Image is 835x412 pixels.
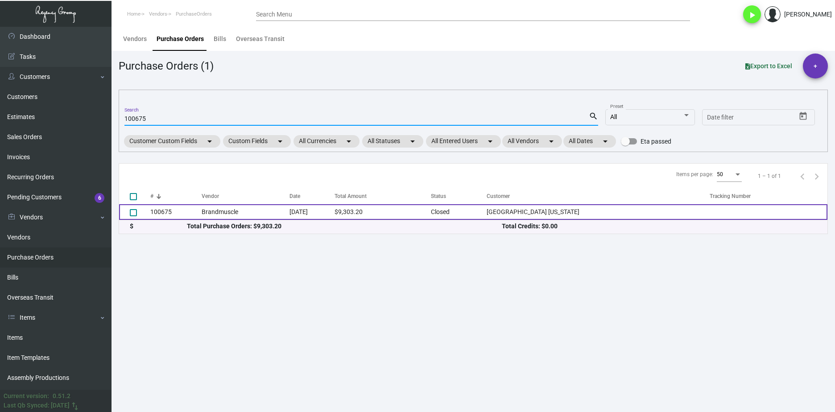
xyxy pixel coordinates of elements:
button: Next page [810,169,824,183]
div: Tracking Number [710,192,751,200]
button: Previous page [795,169,810,183]
mat-icon: search [589,111,598,122]
div: Vendors [123,34,147,44]
button: Open calendar [796,109,810,124]
mat-chip: All Vendors [502,135,562,148]
div: Overseas Transit [236,34,285,44]
div: 0.51.2 [53,391,70,401]
div: Current version: [4,391,49,401]
mat-icon: arrow_drop_down [546,136,557,147]
span: PurchaseOrders [176,11,212,17]
td: [GEOGRAPHIC_DATA] [US_STATE] [487,204,710,220]
td: Brandmuscle [202,204,289,220]
div: Status [431,192,487,200]
div: Date [289,192,335,200]
mat-chip: All Currencies [293,135,360,148]
span: Export to Excel [745,62,792,70]
mat-chip: All Dates [563,135,616,148]
div: Customer [487,192,710,200]
div: $ [130,222,187,231]
mat-icon: arrow_drop_down [275,136,285,147]
td: Closed [431,204,487,220]
span: Vendors [149,11,167,17]
div: Total Credits: $0.00 [502,222,817,231]
mat-chip: Customer Custom Fields [124,135,220,148]
div: # [150,192,202,200]
div: Items per page: [676,170,713,178]
div: 1 – 1 of 1 [758,172,781,180]
input: Start date [707,114,735,121]
div: Vendor [202,192,289,200]
img: admin@bootstrapmaster.com [765,6,781,22]
div: Bills [214,34,226,44]
td: 100675 [150,204,202,220]
div: Last Qb Synced: [DATE] [4,401,70,410]
span: Home [127,11,141,17]
mat-icon: arrow_drop_down [204,136,215,147]
td: $9,303.20 [335,204,431,220]
mat-chip: All Statuses [362,135,423,148]
div: Total Amount [335,192,367,200]
mat-chip: Custom Fields [223,135,291,148]
div: Vendor [202,192,219,200]
mat-icon: arrow_drop_down [485,136,496,147]
mat-icon: arrow_drop_down [407,136,418,147]
button: Export to Excel [738,58,799,74]
div: Customer [487,192,510,200]
mat-chip: All Entered Users [426,135,501,148]
div: Purchase Orders (1) [119,58,214,74]
div: [PERSON_NAME] [784,10,832,19]
div: Tracking Number [710,192,827,200]
span: Eta passed [641,136,671,147]
mat-icon: arrow_drop_down [343,136,354,147]
span: + [814,54,817,78]
button: + [803,54,828,78]
mat-select: Items per page: [717,172,742,178]
input: End date [742,114,785,121]
i: play_arrow [747,10,757,21]
div: Date [289,192,300,200]
button: play_arrow [743,5,761,23]
div: Total Purchase Orders: $9,303.20 [187,222,502,231]
span: 50 [717,171,723,177]
div: Purchase Orders [157,34,204,44]
td: [DATE] [289,204,335,220]
div: Status [431,192,446,200]
span: All [610,113,617,120]
div: # [150,192,153,200]
mat-icon: arrow_drop_down [600,136,611,147]
div: Total Amount [335,192,431,200]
